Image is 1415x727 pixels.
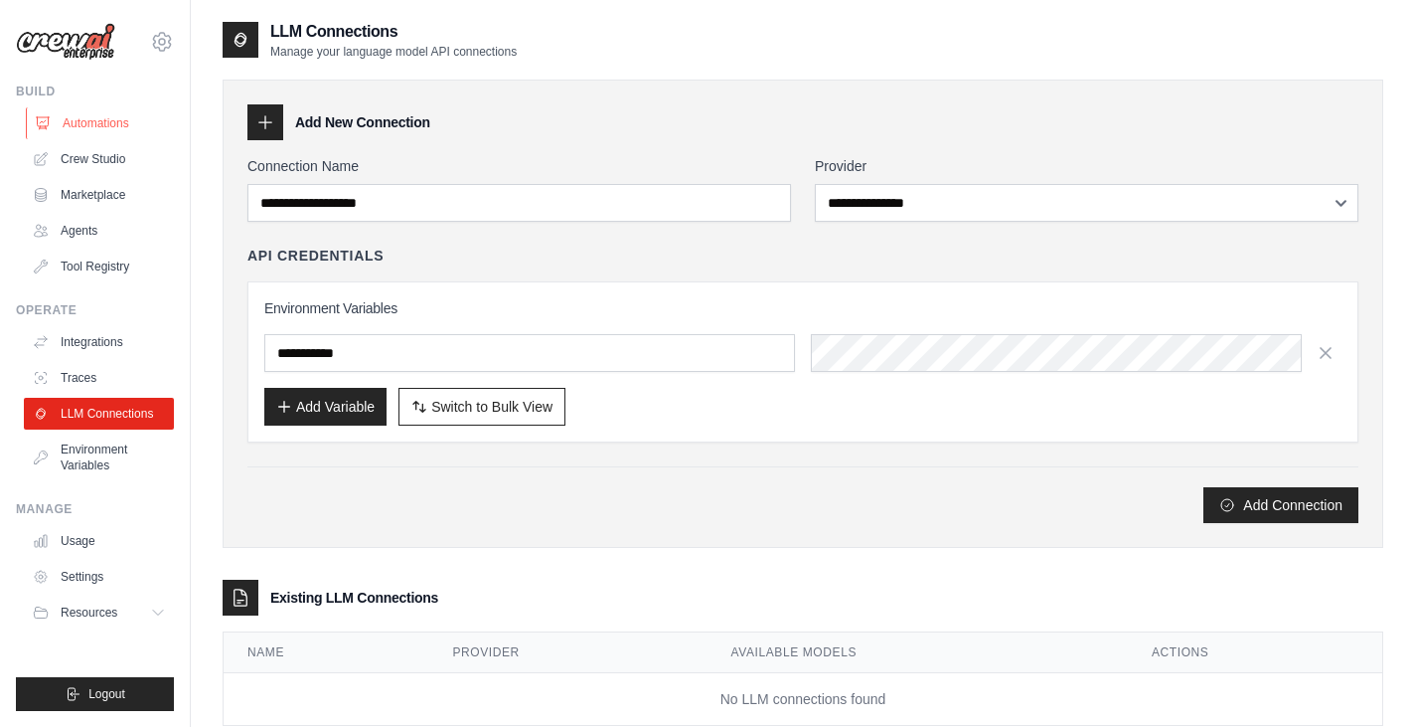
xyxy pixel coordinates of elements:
td: No LLM connections found [224,673,1382,726]
button: Add Variable [264,388,387,426]
h3: Environment Variables [264,298,1341,318]
a: Agents [24,215,174,247]
p: Manage your language model API connections [270,44,517,60]
div: Build [16,84,174,99]
a: Integrations [24,326,174,358]
span: Logout [88,686,125,702]
h4: API Credentials [247,246,384,266]
th: Actions [1128,633,1382,673]
a: LLM Connections [24,398,174,430]
h3: Existing LLM Connections [270,588,438,608]
a: Traces [24,362,174,394]
a: Environment Variables [24,434,174,481]
button: Logout [16,677,174,711]
a: Usage [24,525,174,557]
th: Provider [428,633,707,673]
th: Available Models [707,633,1128,673]
th: Name [224,633,428,673]
button: Switch to Bulk View [398,388,565,426]
a: Settings [24,561,174,593]
label: Connection Name [247,156,791,176]
img: Logo [16,23,115,61]
a: Automations [26,107,176,139]
button: Add Connection [1203,487,1358,523]
label: Provider [815,156,1358,176]
a: Marketplace [24,179,174,211]
a: Crew Studio [24,143,174,175]
div: Operate [16,302,174,318]
span: Switch to Bulk View [431,397,552,417]
h2: LLM Connections [270,20,517,44]
h3: Add New Connection [295,112,430,132]
div: Manage [16,501,174,517]
span: Resources [61,605,117,621]
button: Resources [24,597,174,629]
a: Tool Registry [24,251,174,282]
